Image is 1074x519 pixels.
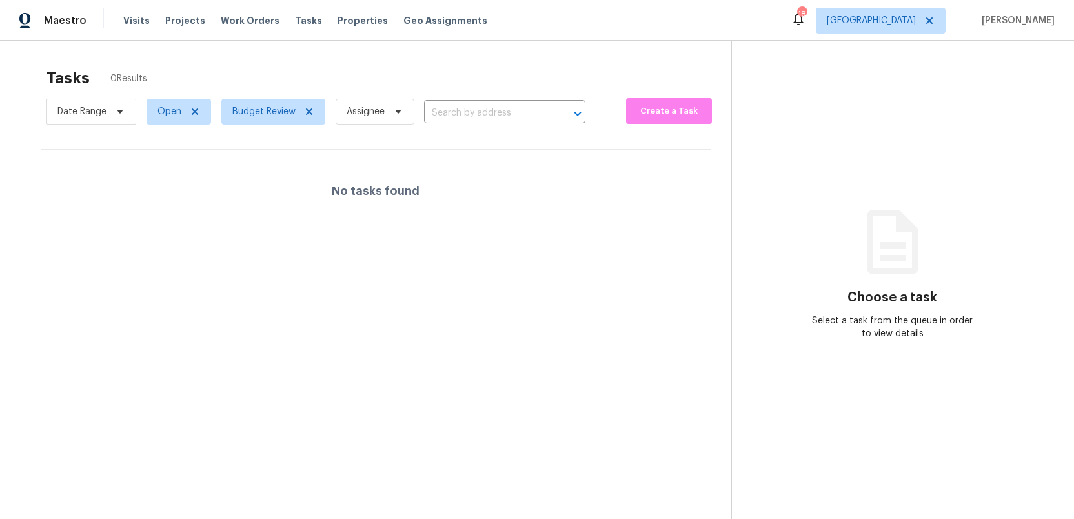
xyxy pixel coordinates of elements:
span: Properties [338,14,388,27]
h2: Tasks [46,72,90,85]
h3: Choose a task [847,291,937,304]
span: Work Orders [221,14,279,27]
input: Search by address [424,103,549,123]
div: 18 [797,8,806,21]
span: Budget Review [232,105,296,118]
button: Open [569,105,587,123]
span: [PERSON_NAME] [977,14,1055,27]
span: Open [157,105,181,118]
span: Maestro [44,14,86,27]
span: Assignee [347,105,385,118]
h4: No tasks found [332,185,420,198]
div: Select a task from the queue in order to view details [812,314,973,340]
span: [GEOGRAPHIC_DATA] [827,14,916,27]
span: Tasks [295,16,322,25]
span: Visits [123,14,150,27]
span: 0 Results [110,72,147,85]
span: Geo Assignments [403,14,487,27]
span: Projects [165,14,205,27]
button: Create a Task [626,98,712,124]
span: Date Range [57,105,106,118]
span: Create a Task [633,104,705,119]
